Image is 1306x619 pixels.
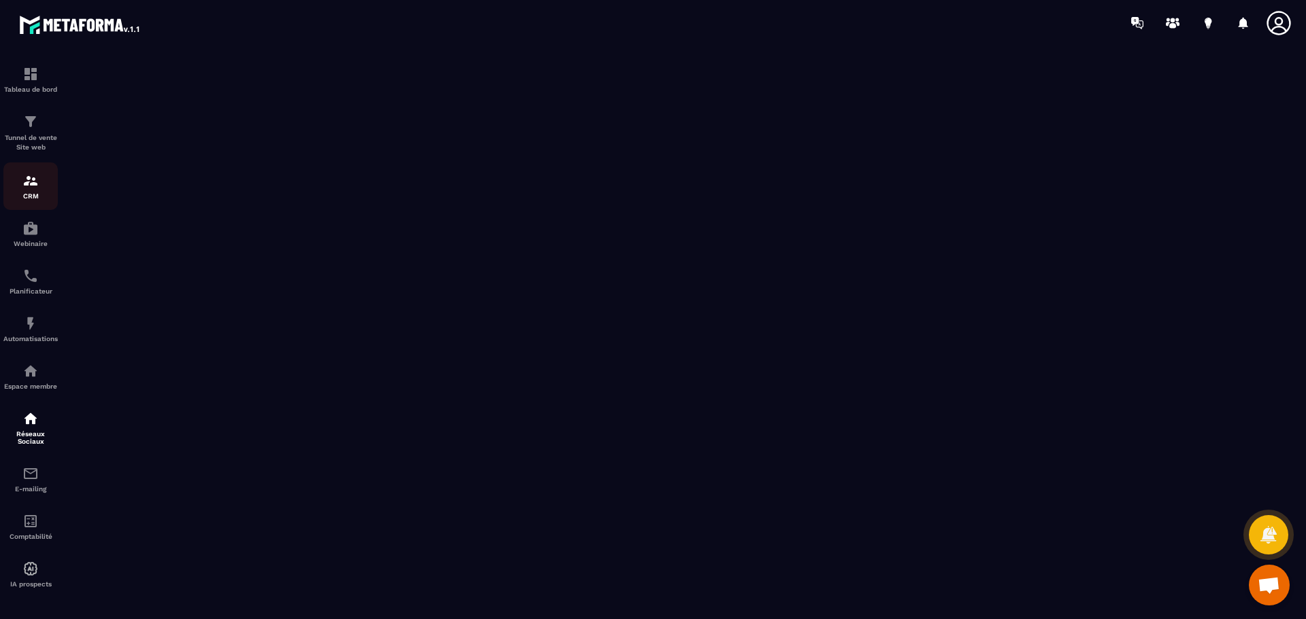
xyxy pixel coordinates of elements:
a: emailemailE-mailing [3,455,58,503]
p: Tunnel de vente Site web [3,133,58,152]
a: automationsautomationsWebinaire [3,210,58,258]
img: formation [22,113,39,130]
p: Comptabilité [3,533,58,540]
img: accountant [22,513,39,529]
a: automationsautomationsEspace membre [3,353,58,400]
img: email [22,465,39,482]
p: E-mailing [3,485,58,493]
img: formation [22,66,39,82]
a: social-networksocial-networkRéseaux Sociaux [3,400,58,455]
a: schedulerschedulerPlanificateur [3,258,58,305]
img: scheduler [22,268,39,284]
a: formationformationTunnel de vente Site web [3,103,58,162]
p: IA prospects [3,580,58,588]
p: Réseaux Sociaux [3,430,58,445]
p: Espace membre [3,383,58,390]
a: accountantaccountantComptabilité [3,503,58,550]
p: CRM [3,192,58,200]
p: Webinaire [3,240,58,247]
img: automations [22,315,39,332]
a: automationsautomationsAutomatisations [3,305,58,353]
a: formationformationTableau de bord [3,56,58,103]
img: automations [22,363,39,379]
img: automations [22,220,39,236]
p: Automatisations [3,335,58,342]
div: Ouvrir le chat [1249,565,1290,605]
img: social-network [22,410,39,427]
p: Tableau de bord [3,86,58,93]
p: Planificateur [3,287,58,295]
img: automations [22,561,39,577]
img: formation [22,173,39,189]
a: formationformationCRM [3,162,58,210]
img: logo [19,12,141,37]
